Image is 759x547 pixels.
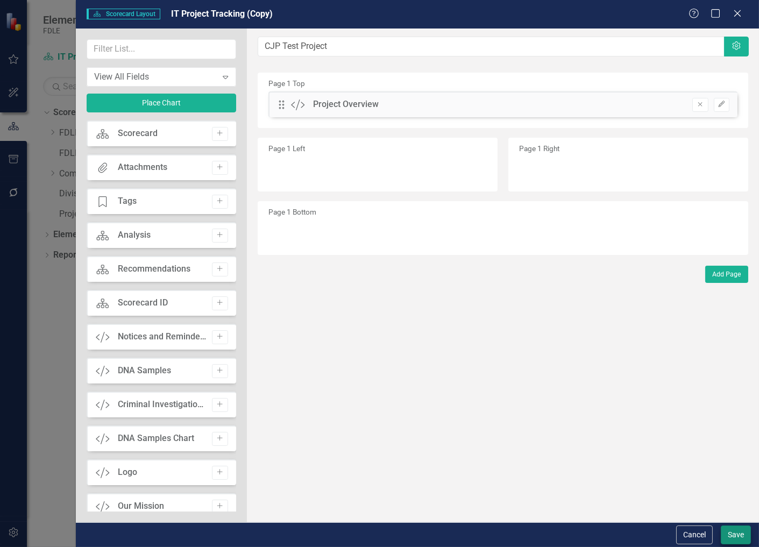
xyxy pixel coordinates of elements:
small: Page 1 Left [268,144,305,153]
button: Place Chart [87,94,236,112]
div: Notices and Reminders [118,331,207,343]
span: IT Project Tracking (Copy) [171,9,273,19]
button: Save [721,525,751,544]
div: Logo [118,466,137,479]
div: Criminal Investigations 1 [118,399,207,411]
input: Layout Name [258,37,725,56]
small: Page 1 Right [519,144,559,153]
div: Recommendations [118,263,190,275]
div: View All Fields [94,70,217,83]
div: Project Overview [313,98,379,111]
div: Our Mission [118,500,164,513]
div: Scorecard [118,127,158,140]
div: Tags [118,195,137,208]
input: Filter List... [87,39,236,59]
div: Attachments [118,161,167,174]
div: DNA Samples [118,365,171,377]
div: Scorecard ID [118,297,168,309]
button: Add Page [705,266,748,283]
small: Page 1 Bottom [268,208,316,216]
div: DNA Samples Chart [118,432,194,445]
button: Cancel [676,525,713,544]
small: Page 1 Top [268,79,305,88]
div: Analysis [118,229,151,241]
span: Scorecard Layout [87,9,160,19]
